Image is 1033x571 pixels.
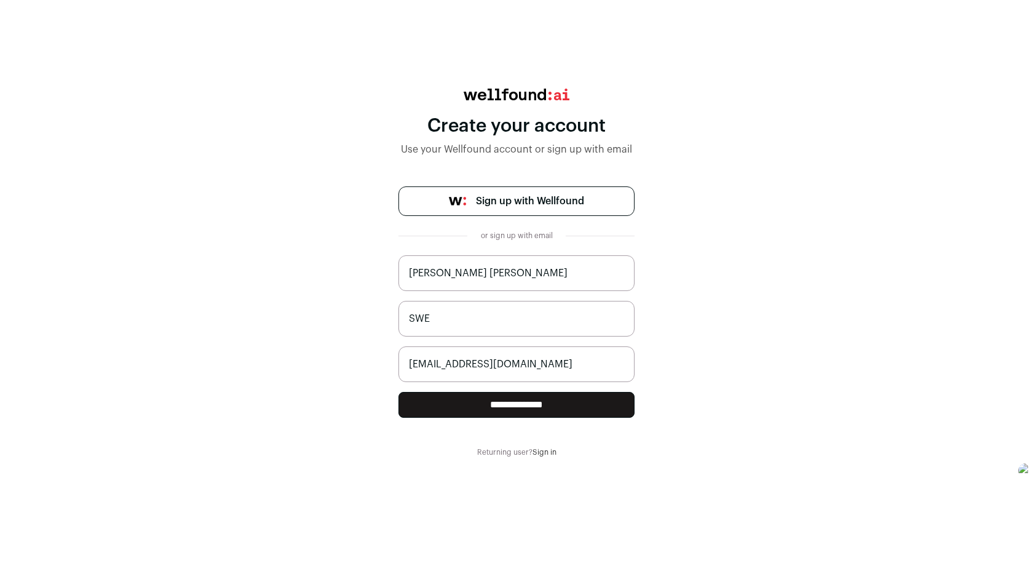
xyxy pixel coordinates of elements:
div: Returning user? [398,447,635,457]
img: wellfound-symbol-flush-black-fb3c872781a75f747ccb3a119075da62bfe97bd399995f84a933054e44a575c4.png [449,197,466,206]
input: name@work-email.com [398,346,635,382]
a: Sign in [532,449,556,456]
div: Use your Wellfound account or sign up with email [398,142,635,157]
span: Sign up with Wellfound [476,194,584,209]
img: avatar [1018,463,1033,478]
div: Create your account [398,115,635,137]
img: wellfound:ai [464,89,569,100]
input: Job Title (i.e. CEO, Recruiter) [398,301,635,337]
div: or sign up with email [477,231,556,241]
a: Sign up with Wellfound [398,186,635,216]
input: Jane Smith [398,255,635,291]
